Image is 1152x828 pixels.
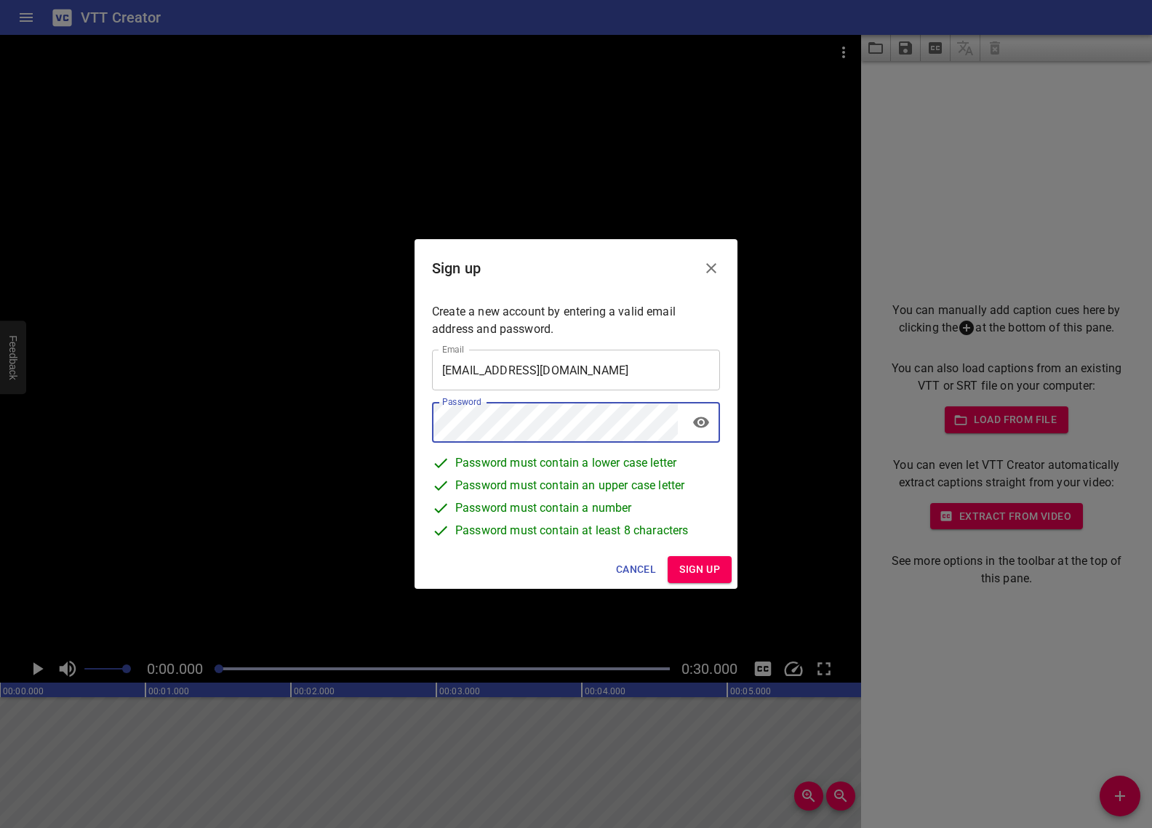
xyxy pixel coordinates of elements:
[455,522,688,544] span: Password must contain at least 8 characters
[432,303,720,338] p: Create a new account by entering a valid email address and password.
[455,454,676,477] span: Password must contain a lower case letter
[432,257,481,280] h6: Sign up
[684,405,719,440] button: toggle password visibility
[616,560,656,579] span: Cancel
[679,560,720,579] span: Sign up
[455,499,632,522] span: Password must contain a number
[694,251,729,286] button: Close
[455,477,684,499] span: Password must contain an upper case letter
[610,556,662,583] button: Cancel
[668,556,732,583] button: Sign up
